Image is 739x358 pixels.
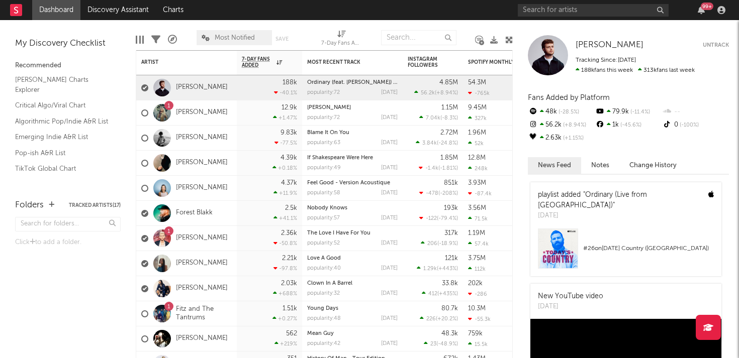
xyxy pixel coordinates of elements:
div: 12.9k [282,104,297,111]
div: Feel Good - Version Acoustique [307,180,398,186]
div: ( ) [419,215,458,221]
div: Love A Good [307,256,398,261]
span: -45.6 % [619,123,641,128]
div: 2.5k [285,205,297,211]
div: Most Recent Track [307,59,383,65]
span: +1.15 % [562,136,584,141]
div: 4.39k [281,155,297,161]
div: [DATE] [381,90,398,95]
span: 226 [426,316,436,322]
span: 206 [427,241,437,247]
div: New YouTube video [538,291,603,302]
div: 48k [528,105,595,118]
div: popularity: 72 [307,115,340,121]
span: 7-Day Fans Added [242,56,274,68]
a: Recommended For You [15,179,111,190]
div: 15.5k [468,341,488,347]
div: 317k [444,230,458,236]
div: 1.19M [468,230,485,236]
span: Fans Added by Platform [528,94,610,101]
a: Feel Good - Version Acoustique [307,180,390,186]
div: -765k [468,90,490,96]
div: Mean Guy [307,331,398,336]
div: 248k [468,165,488,172]
div: [DATE] [381,241,398,246]
span: 23 [430,341,436,347]
div: 9.83k [281,130,297,136]
div: # 26 on [DATE] Country ([GEOGRAPHIC_DATA]) [583,243,714,255]
input: Search for folders... [15,217,121,231]
span: -48.9 % [438,341,456,347]
span: +20.2 % [437,316,456,322]
div: [DATE] [381,266,398,271]
a: #26on[DATE] Country ([GEOGRAPHIC_DATA]) [530,228,721,276]
span: Tracking Since: [DATE] [576,57,636,63]
div: popularity: 48 [307,316,341,321]
div: 79.9k [595,105,662,118]
div: 3.93M [468,180,486,186]
a: [PERSON_NAME] [307,105,351,110]
div: 0 [662,118,729,132]
div: 7-Day Fans Added (7-Day Fans Added) [321,25,361,54]
div: popularity: 32 [307,291,340,296]
div: 4.37k [281,180,297,186]
div: 327k [468,115,487,122]
div: 12.8M [468,155,486,161]
div: 54.3M [468,79,486,86]
span: -8.3 % [442,115,456,121]
a: "Ordinary (Live from [GEOGRAPHIC_DATA])" [538,191,647,209]
span: -24.8 % [438,141,456,146]
span: +8.94 % [436,90,456,96]
div: 56.2k [528,118,595,132]
div: If Shakespeare Were Here [307,155,398,161]
a: Young Days [307,306,338,311]
div: ( ) [419,190,458,196]
a: Love A Good [307,256,341,261]
div: +41.1 % [273,215,297,221]
button: Tracked Artists(17) [69,203,121,208]
div: +1.47 % [273,114,297,121]
div: Young Days [307,306,398,311]
div: A&R Pipeline [168,25,177,54]
span: 7.04k [426,115,440,121]
div: +219 % [274,340,297,347]
div: [DATE] [381,316,398,321]
a: [PERSON_NAME] Charts Explorer [15,74,111,95]
div: 2.63k [528,132,595,145]
span: -122 [426,216,437,221]
span: Most Notified [215,35,255,41]
a: Nobody Knows [307,205,347,211]
span: -100 % [678,123,699,128]
div: 1.85M [440,155,458,161]
div: 10.3M [468,305,486,312]
div: -97.8 % [273,265,297,272]
button: Change History [619,157,687,174]
div: ( ) [417,265,458,272]
a: [PERSON_NAME] [176,334,228,343]
div: 2.36k [281,230,297,236]
div: 99 + [701,3,713,10]
div: 9.45M [468,104,487,111]
div: 71.5k [468,215,488,222]
div: 1.15M [441,104,458,111]
span: -28.5 % [557,109,579,115]
div: 3.75M [468,255,486,262]
div: popularity: 63 [307,140,340,146]
div: Nobody Knows [307,205,398,211]
span: 412 [428,291,437,297]
div: [DATE] [381,215,398,221]
a: [PERSON_NAME] [176,259,228,268]
div: ( ) [416,140,458,146]
div: Instagram Followers [408,56,443,68]
div: [DATE] [381,291,398,296]
div: Artist [141,59,217,65]
span: 188k fans this week [576,67,633,73]
span: 313k fans last week [576,67,695,73]
a: Forest Blakk [176,209,213,217]
span: 3.84k [422,141,437,146]
span: -79.4 % [438,216,456,221]
div: 851k [444,180,458,186]
div: 33.8k [442,280,458,287]
a: If Shakespeare Were Here [307,155,373,161]
div: -77.5 % [274,140,297,146]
